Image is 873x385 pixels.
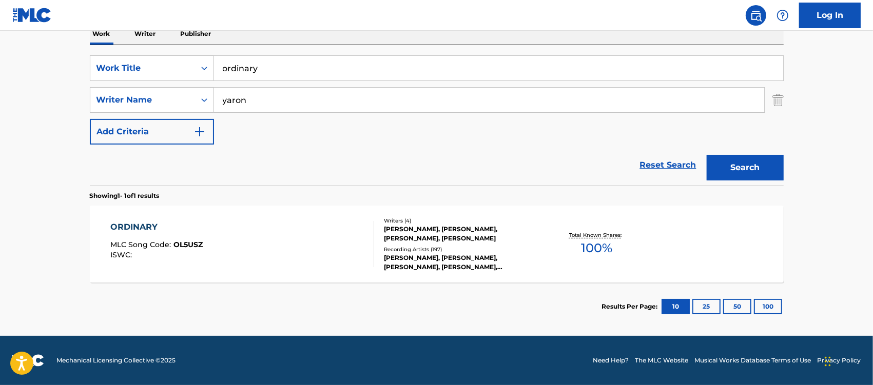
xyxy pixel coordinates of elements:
img: Delete Criterion [772,87,784,113]
a: The MLC Website [635,356,688,365]
div: Recording Artists ( 197 ) [384,246,539,253]
div: [PERSON_NAME], [PERSON_NAME], [PERSON_NAME], [PERSON_NAME], [PERSON_NAME] [384,253,539,272]
a: Musical Works Database Terms of Use [694,356,811,365]
img: help [777,9,789,22]
span: Mechanical Licensing Collective © 2025 [56,356,176,365]
button: 100 [754,299,782,314]
img: 9d2ae6d4665cec9f34b9.svg [193,126,206,138]
a: Public Search [746,5,766,26]
a: ORDINARYMLC Song Code:OL5USZISWC:Writers (4)[PERSON_NAME], [PERSON_NAME], [PERSON_NAME], [PERSON_... [90,206,784,282]
div: Drag [825,346,831,377]
span: ISWC : [110,250,134,259]
span: 100 % [581,239,612,257]
div: ORDINARY [110,221,203,233]
div: Writer Name [96,94,189,106]
a: Privacy Policy [817,356,861,365]
div: Work Title [96,62,189,74]
p: Total Known Shares: [569,231,624,239]
span: MLC Song Code : [110,240,173,249]
span: OL5USZ [173,240,203,249]
a: Log In [799,3,861,28]
button: 10 [662,299,690,314]
img: MLC Logo [12,8,52,23]
p: Results Per Page: [602,302,661,311]
p: Publisher [178,23,215,45]
button: Add Criteria [90,119,214,145]
div: Writers ( 4 ) [384,217,539,225]
a: Reset Search [635,154,702,176]
div: Help [772,5,793,26]
p: Showing 1 - 1 of 1 results [90,191,160,200]
div: [PERSON_NAME], [PERSON_NAME], [PERSON_NAME], [PERSON_NAME] [384,225,539,243]
button: Search [707,155,784,180]
img: search [750,9,762,22]
a: Need Help? [593,356,629,365]
img: logo [12,354,44,367]
button: 25 [692,299,721,314]
form: Search Form [90,55,784,186]
iframe: Chat Widget [822,336,873,385]
button: 50 [723,299,751,314]
p: Writer [132,23,159,45]
p: Work [90,23,113,45]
